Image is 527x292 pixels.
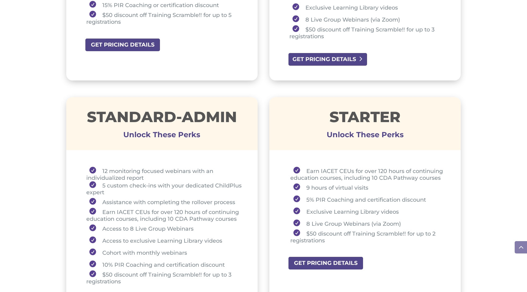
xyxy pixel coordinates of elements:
[86,246,242,258] li: Cohort with monthly webinars
[86,234,242,246] li: Access to exclusive Learning Library videos
[288,52,368,66] a: GET PRICING DETAILS
[86,258,242,270] li: 10% PIR Coaching and certification discount
[86,181,242,196] li: 5 custom check-ins with your dedicated ChildPlus expert
[289,13,445,25] li: 8 Live Group Webinars (via Zoom)
[86,167,242,181] li: 12 monitoring focused webinars with an individualized report
[289,1,445,13] li: Exclusive Learning Library videos
[269,135,461,138] h3: Unlock These Perks
[290,217,445,229] li: 8 Live Group Webinars (via Zoom)
[86,208,242,222] li: Earn IACET CEUs for over 120 hours of continuing education courses, including 10 CDA Pathway courses
[290,205,445,217] li: Exclusive Learning Library videos
[85,38,161,52] a: GET PRICING DETAILS
[269,109,461,127] h1: STARTER
[288,256,364,270] a: GET PRICING DETAILS
[66,135,258,138] h3: Unlock These Perks
[290,181,445,193] li: 9 hours of virtual visits
[289,25,445,40] li: $50 discount off Training Scramble!! for up to 3 registrations
[86,222,242,234] li: Access to 8 Live Group Webinars
[290,167,445,181] li: Earn IACET CEUs for over 120 hours of continuing education courses, including 10 CDA Pathway courses
[86,196,242,208] li: Assistance with completing the rollover process
[86,11,242,25] li: $50 discount off Training Scramble!! for up to 5 registrations
[290,229,445,244] li: $50 discount off Training Scramble!! for up to 2 registrations
[290,193,445,205] li: 5% PIR Coaching and certification discount
[66,109,258,127] h1: STANDARD-ADMIN
[86,270,242,285] li: $50 discount off Training Scramble!! for up to 3 registrations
